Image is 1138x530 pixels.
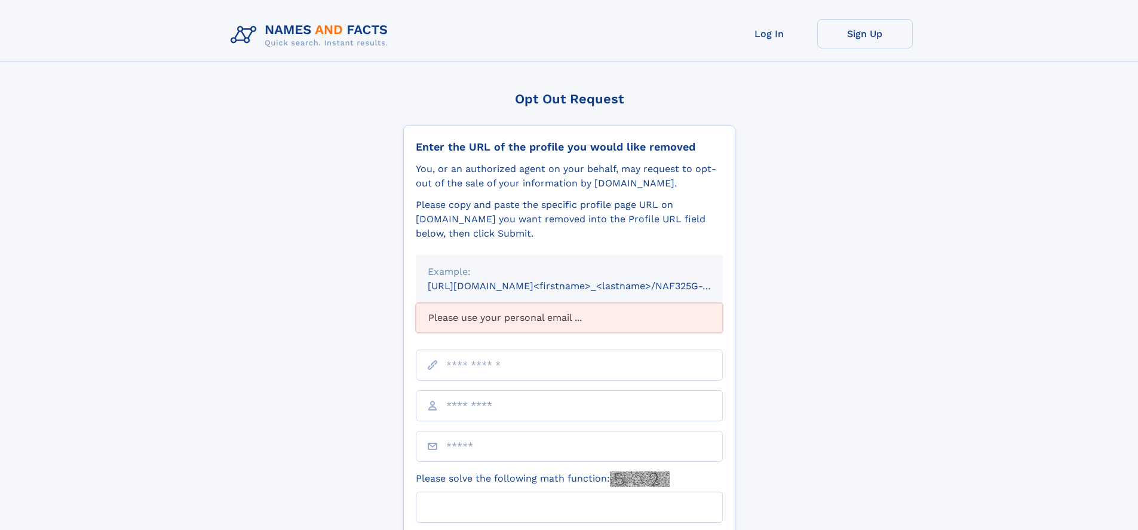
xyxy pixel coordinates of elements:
div: Please copy and paste the specific profile page URL on [DOMAIN_NAME] you want removed into the Pr... [416,198,723,241]
div: Please use your personal email ... [416,303,723,333]
a: Sign Up [817,19,913,48]
div: You, or an authorized agent on your behalf, may request to opt-out of the sale of your informatio... [416,162,723,191]
div: Opt Out Request [403,91,735,106]
div: Example: [428,265,711,279]
small: [URL][DOMAIN_NAME]<firstname>_<lastname>/NAF325G-xxxxxxxx [428,280,746,292]
div: Enter the URL of the profile you would like removed [416,140,723,154]
a: Log In [722,19,817,48]
img: Logo Names and Facts [226,19,398,51]
label: Please solve the following math function: [416,471,670,487]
